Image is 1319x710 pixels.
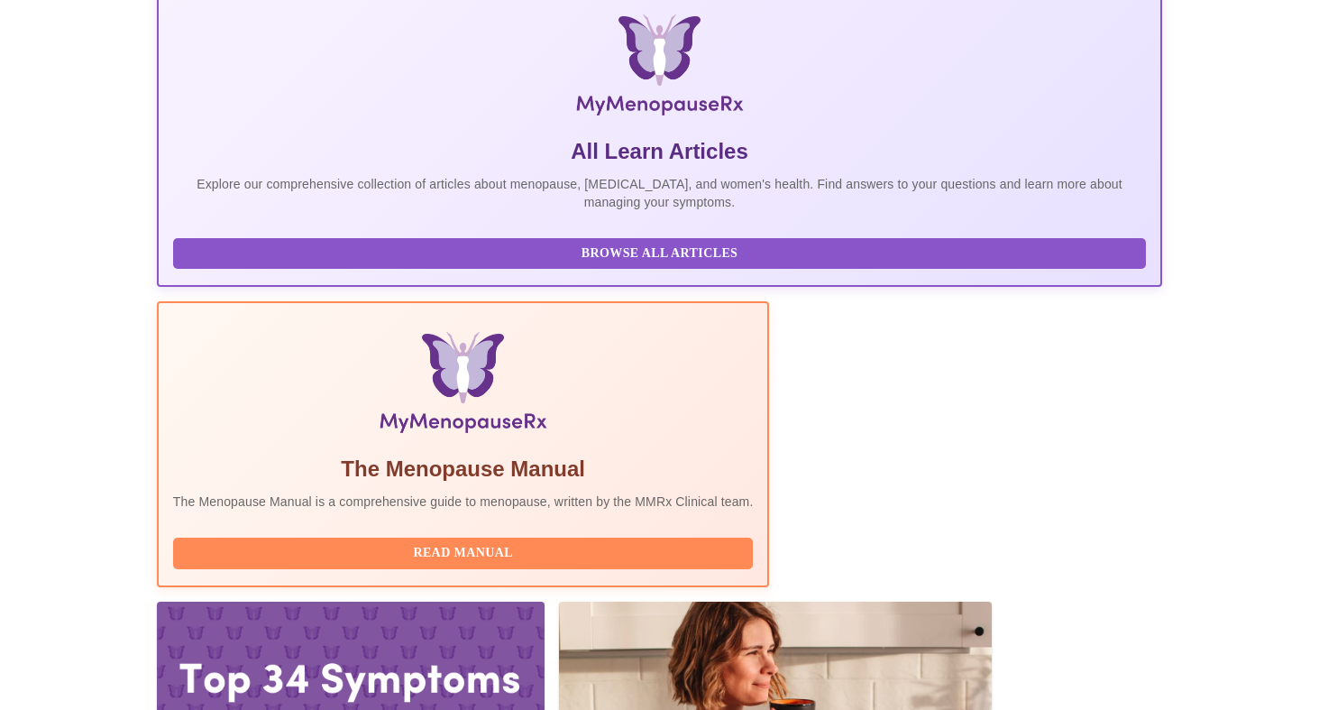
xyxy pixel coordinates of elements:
[191,542,736,565] span: Read Manual
[173,137,1146,166] h5: All Learn Articles
[173,538,754,569] button: Read Manual
[324,14,994,123] img: MyMenopauseRx Logo
[173,175,1146,211] p: Explore our comprehensive collection of articles about menopause, [MEDICAL_DATA], and women's hea...
[191,243,1128,265] span: Browse All Articles
[265,332,661,440] img: Menopause Manual
[173,544,758,559] a: Read Manual
[173,455,754,484] h5: The Menopause Manual
[173,493,754,511] p: The Menopause Manual is a comprehensive guide to menopause, written by the MMRx Clinical team.
[173,238,1146,270] button: Browse All Articles
[173,244,1150,260] a: Browse All Articles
